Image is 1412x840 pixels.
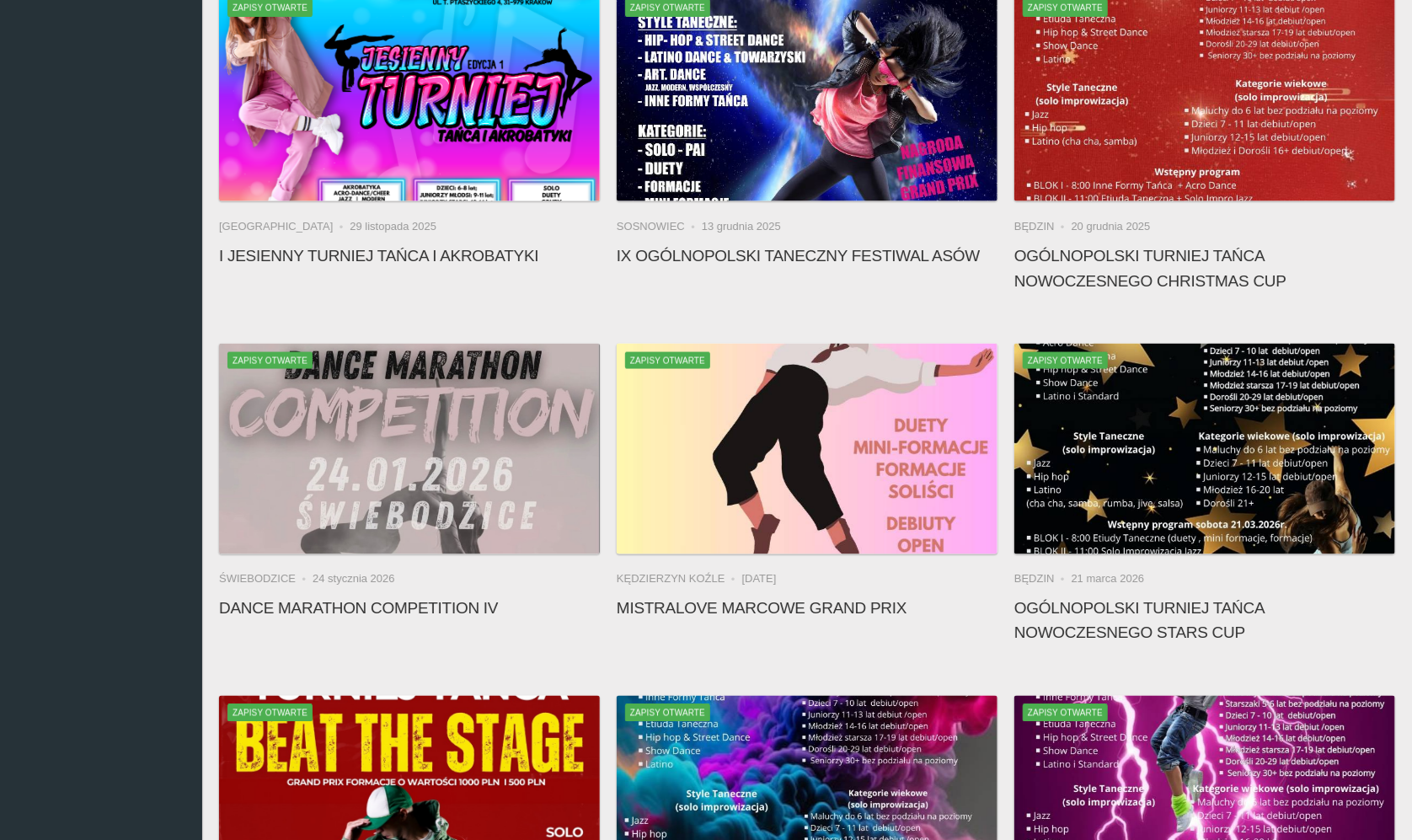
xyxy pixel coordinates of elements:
[1014,218,1072,235] li: Będzin
[1014,344,1395,554] img: Ogólnopolski Turniej Tańca Nowoczesnego STARS CUP
[219,218,350,235] li: [GEOGRAPHIC_DATA]
[742,571,777,588] li: [DATE]
[625,704,710,721] span: Zapisy otwarte
[617,344,997,554] a: MISTRALOVE marcowe GRAND PRIX Zapisy otwarte
[350,218,436,235] li: 29 listopada 2025
[617,218,702,235] li: Sosnowiec
[1072,571,1145,588] li: 21 marca 2026
[227,704,313,721] span: Zapisy otwarte
[219,571,313,588] li: Świebodzice
[1014,344,1395,554] a: Ogólnopolski Turniej Tańca Nowoczesnego STARS CUPZapisy otwarte
[1014,571,1072,588] li: Będzin
[702,218,781,235] li: 13 grudnia 2025
[617,571,742,588] li: Kędzierzyn Koźle
[1023,704,1108,721] span: Zapisy otwarte
[1023,352,1108,369] span: Zapisy otwarte
[625,352,710,369] span: Zapisy otwarte
[219,243,600,268] h4: I JESIENNY TURNIEJ TAŃCA I AKROBATYKI
[1014,243,1395,292] h4: Ogólnopolski Turniej Tańca Nowoczesnego CHRISTMAS CUP
[1072,218,1151,235] li: 20 grudnia 2025
[617,597,997,621] h4: MISTRALOVE marcowe GRAND PRIX
[617,243,997,268] h4: IX Ogólnopolski Taneczny Festiwal Asów
[1014,597,1395,645] h4: Ogólnopolski Turniej Tańca Nowoczesnego STARS CUP
[219,344,600,554] a: Dance Marathon Competition IVZapisy otwarte
[617,344,997,554] img: MISTRALOVE marcowe GRAND PRIX
[219,344,600,554] img: Dance Marathon Competition IV
[227,352,313,369] span: Zapisy otwarte
[219,597,600,621] h4: Dance Marathon Competition IV
[313,571,395,588] li: 24 stycznia 2026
